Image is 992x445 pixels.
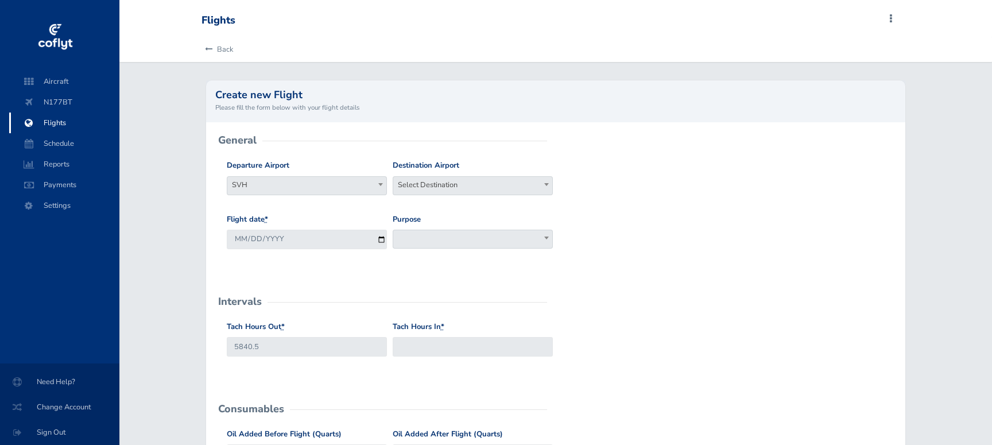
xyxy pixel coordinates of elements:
span: Need Help? [14,372,106,392]
div: Flights [201,14,235,27]
abbr: required [265,214,268,225]
span: SVH [227,177,386,193]
h2: Consumables [218,404,284,414]
label: Tach Hours Out [227,321,285,333]
img: coflyt logo [36,20,74,55]
h2: Intervals [218,296,262,307]
span: Select Destination [393,176,553,195]
span: Reports [21,154,108,175]
span: Change Account [14,397,106,417]
span: N177BT [21,92,108,113]
label: Flight date [227,214,268,226]
label: Departure Airport [227,160,289,172]
abbr: required [281,322,285,332]
label: Oil Added After Flight (Quarts) [393,428,503,440]
span: Settings [21,195,108,216]
span: SVH [227,176,387,195]
label: Tach Hours In [393,321,444,333]
label: Destination Airport [393,160,459,172]
h2: Create new Flight [215,90,897,100]
small: Please fill the form below with your flight details [215,102,897,113]
abbr: required [441,322,444,332]
h2: General [218,135,257,145]
a: Back [201,37,233,62]
span: Sign Out [14,422,106,443]
span: Select Destination [393,177,552,193]
span: Schedule [21,133,108,154]
span: Flights [21,113,108,133]
label: Purpose [393,214,421,226]
span: Aircraft [21,71,108,92]
span: Payments [21,175,108,195]
label: Oil Added Before Flight (Quarts) [227,428,342,440]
